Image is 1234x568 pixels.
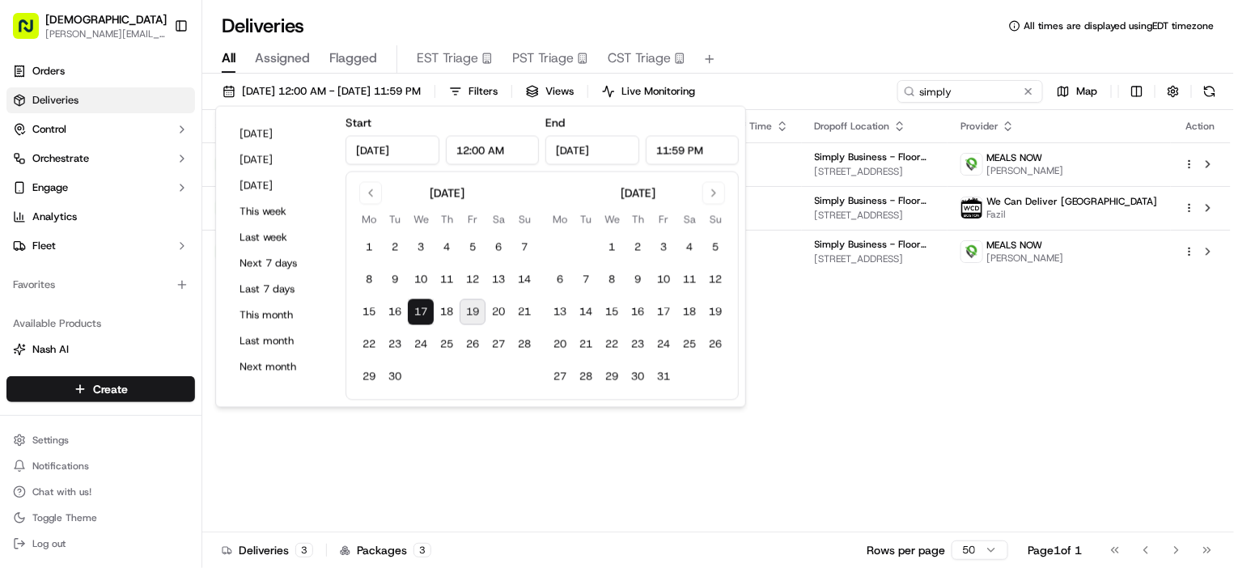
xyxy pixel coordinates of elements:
[460,299,486,325] button: 19
[10,311,130,340] a: 📗Knowledge Base
[625,235,651,261] button: 2
[16,15,49,48] img: Nash
[6,272,195,298] div: Favorites
[511,332,537,358] button: 28
[1198,80,1221,103] button: Refresh
[73,170,223,183] div: We're available if you need us!
[114,356,196,369] a: Powered byPylon
[460,332,486,358] button: 26
[32,485,91,498] span: Chat with us!
[382,211,408,228] th: Tuesday
[32,180,68,195] span: Engage
[621,84,695,99] span: Live Monitoring
[50,250,131,263] span: [PERSON_NAME]
[232,304,329,327] button: This month
[646,136,740,165] input: Time
[232,175,329,197] button: [DATE]
[6,532,195,555] button: Log out
[702,299,728,325] button: 19
[545,136,639,165] input: Date
[232,201,329,223] button: This week
[651,211,676,228] th: Friday
[625,211,651,228] th: Thursday
[6,455,195,477] button: Notifications
[382,267,408,293] button: 9
[153,317,260,333] span: API Documentation
[986,164,1063,177] span: [PERSON_NAME]
[45,11,167,28] span: [DEMOGRAPHIC_DATA]
[676,267,702,293] button: 11
[599,211,625,228] th: Wednesday
[408,211,434,228] th: Wednesday
[232,330,329,353] button: Last month
[434,211,460,228] th: Thursday
[545,116,565,130] label: End
[547,299,573,325] button: 13
[232,227,329,249] button: Last week
[6,58,195,84] a: Orders
[232,278,329,301] button: Last 7 days
[625,332,651,358] button: 23
[651,332,676,358] button: 24
[512,49,574,68] span: PST Triage
[442,80,505,103] button: Filters
[897,80,1043,103] input: Type to search
[815,150,935,163] span: Simply Business - Floor 19
[6,233,195,259] button: Fleet
[434,235,460,261] button: 4
[356,299,382,325] button: 15
[676,332,702,358] button: 25
[242,84,421,99] span: [DATE] 12:00 AM - [DATE] 11:59 PM
[6,429,195,451] button: Settings
[815,194,935,207] span: Simply Business - Floor 19
[6,337,195,362] button: Nash AI
[161,357,196,369] span: Pylon
[6,146,195,172] button: Orchestrate
[573,267,599,293] button: 7
[599,364,625,390] button: 29
[960,120,999,133] span: Provider
[547,267,573,293] button: 6
[651,235,676,261] button: 3
[595,80,702,103] button: Live Monitoring
[6,311,195,337] div: Available Products
[547,364,573,390] button: 27
[815,120,890,133] span: Dropoff Location
[434,299,460,325] button: 18
[961,197,982,218] img: profile_wcd-boston.png
[408,267,434,293] button: 10
[702,267,728,293] button: 12
[222,13,304,39] h1: Deliveries
[815,238,935,251] span: Simply Business - Floor 19
[702,182,725,205] button: Go to next month
[34,154,63,183] img: 4920774857489_3d7f54699973ba98c624_72.jpg
[232,149,329,172] button: [DATE]
[32,93,78,108] span: Deliveries
[382,299,408,325] button: 16
[545,84,574,99] span: Views
[382,332,408,358] button: 23
[255,49,310,68] span: Assigned
[32,122,66,137] span: Control
[137,319,150,332] div: 💻
[32,239,56,253] span: Fleet
[599,299,625,325] button: 15
[486,235,511,261] button: 6
[573,332,599,358] button: 21
[45,28,167,40] span: [PERSON_NAME][EMAIL_ADDRESS][DOMAIN_NAME]
[1184,120,1218,133] div: Action
[815,165,935,178] span: [STREET_ADDRESS]
[511,211,537,228] th: Sunday
[408,235,434,261] button: 3
[93,381,128,397] span: Create
[356,211,382,228] th: Monday
[222,542,313,558] div: Deliveries
[460,211,486,228] th: Friday
[16,235,42,261] img: Grace Nketiah
[143,250,176,263] span: [DATE]
[867,542,945,558] p: Rows per page
[511,299,537,325] button: 21
[599,332,625,358] button: 22
[32,460,89,473] span: Notifications
[547,332,573,358] button: 20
